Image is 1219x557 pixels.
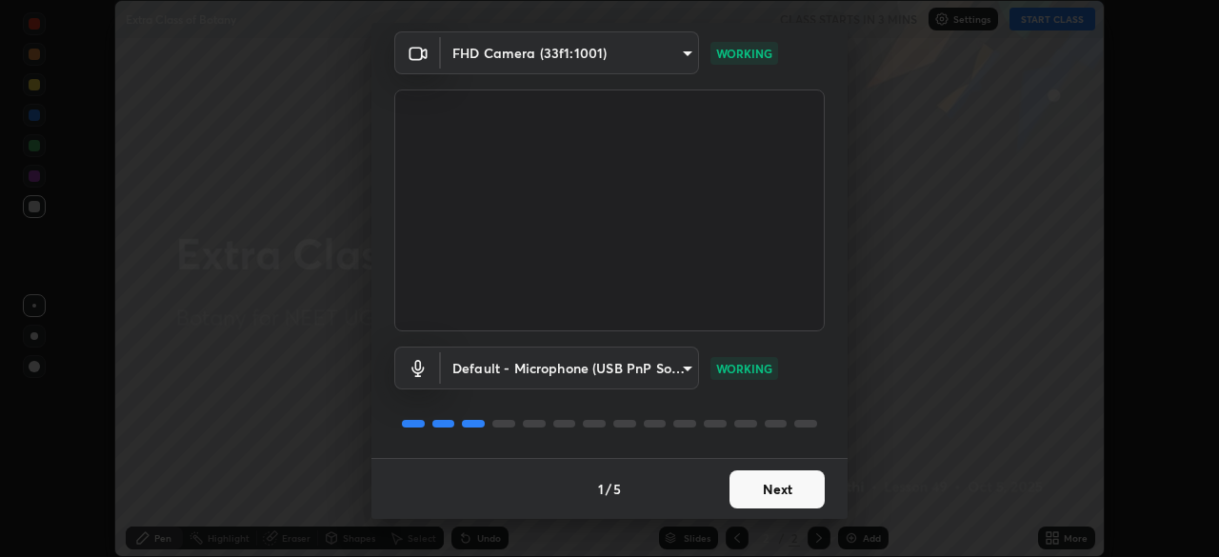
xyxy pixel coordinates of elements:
div: FHD Camera (33f1:1001) [441,347,699,389]
p: WORKING [716,360,772,377]
h4: 5 [613,479,621,499]
h4: 1 [598,479,604,499]
button: Next [729,470,825,508]
h4: / [606,479,611,499]
p: WORKING [716,45,772,62]
div: FHD Camera (33f1:1001) [441,31,699,74]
